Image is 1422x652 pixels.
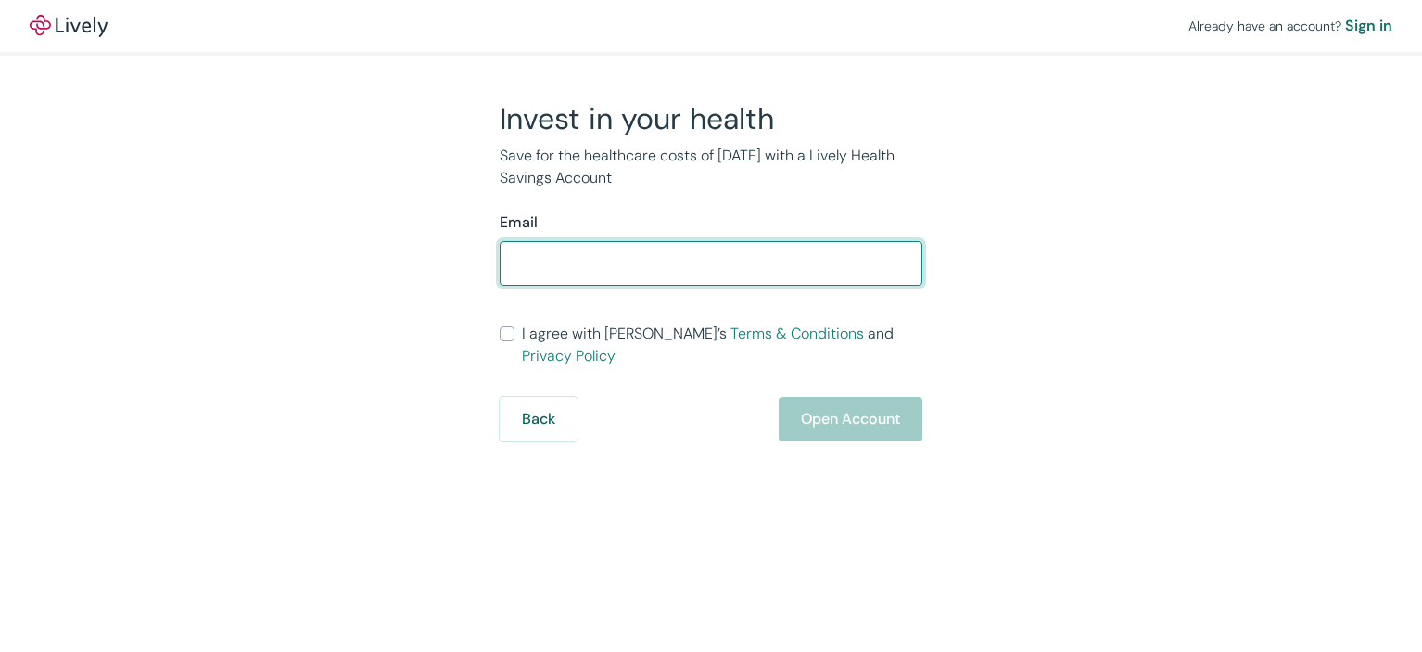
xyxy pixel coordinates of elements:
a: LivelyLively [30,15,108,37]
button: Back [500,397,578,441]
div: Already have an account? [1188,15,1392,37]
img: Lively [30,15,108,37]
p: Save for the healthcare costs of [DATE] with a Lively Health Savings Account [500,145,922,189]
a: Sign in [1345,15,1392,37]
label: Email [500,211,538,234]
a: Privacy Policy [522,346,616,365]
h2: Invest in your health [500,100,922,137]
span: I agree with [PERSON_NAME]’s and [522,323,922,367]
a: Terms & Conditions [730,324,864,343]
